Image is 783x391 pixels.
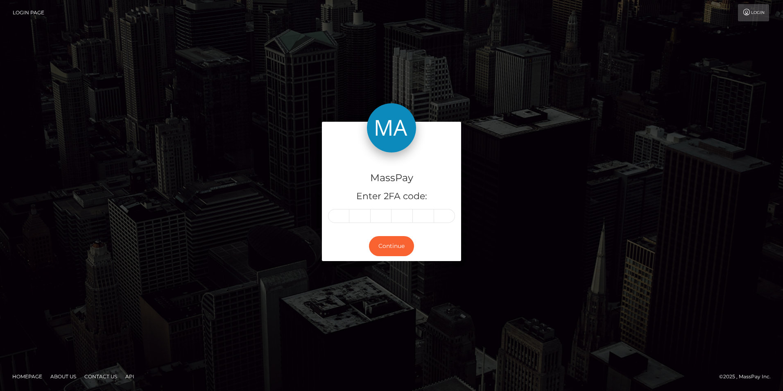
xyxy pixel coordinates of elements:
[719,372,777,381] div: © 2025 , MassPay Inc.
[47,370,79,383] a: About Us
[122,370,138,383] a: API
[328,190,455,203] h5: Enter 2FA code:
[13,4,44,21] a: Login Page
[9,370,45,383] a: Homepage
[328,171,455,185] h4: MassPay
[81,370,120,383] a: Contact Us
[367,103,416,152] img: MassPay
[738,4,769,21] a: Login
[369,236,414,256] button: Continue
